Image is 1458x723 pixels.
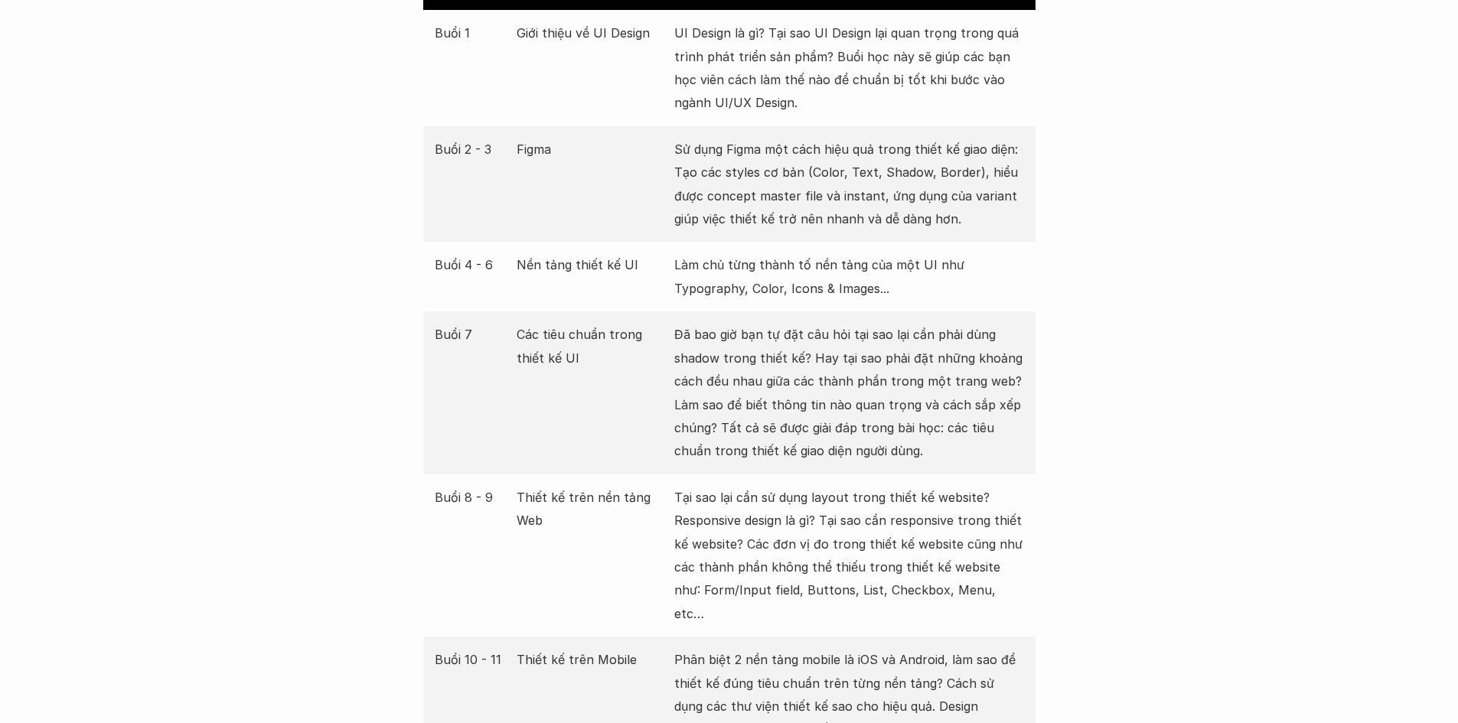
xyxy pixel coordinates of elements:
[674,138,1024,231] p: Sử dụng Figma một cách hiệu quả trong thiết kế giao diện: Tạo các styles cơ bản (Color, Text, Sha...
[435,486,510,509] p: Buổi 8 - 9
[435,323,510,346] p: Buổi 7
[517,21,667,44] p: Giới thiệu về UI Design
[674,323,1024,462] p: Đã bao giờ bạn tự đặt câu hỏi tại sao lại cần phải dùng shadow trong thiết kế? Hay tại sao phải đ...
[435,253,510,276] p: Buổi 4 - 6
[517,323,667,370] p: Các tiêu chuẩn trong thiết kế UI
[674,21,1024,115] p: UI Design là gì? Tại sao UI Design lại quan trọng trong quá trình phát triển sản phẩm? Buổi học n...
[517,253,667,276] p: Nền tảng thiết kế UI
[517,138,667,161] p: Figma
[674,253,1024,300] p: Làm chủ từng thành tố nền tảng của một UI như Typography, Color, Icons & Images...
[517,486,667,532] p: Thiết kế trên nền tảng Web
[435,21,510,44] p: Buổi 1
[674,486,1024,625] p: Tại sao lại cần sử dụng layout trong thiết kế website? Responsive design là gì? Tại sao cần respo...
[517,648,667,671] p: Thiết kế trên Mobile
[435,138,510,161] p: Buổi 2 - 3
[435,648,510,671] p: Buổi 10 - 11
